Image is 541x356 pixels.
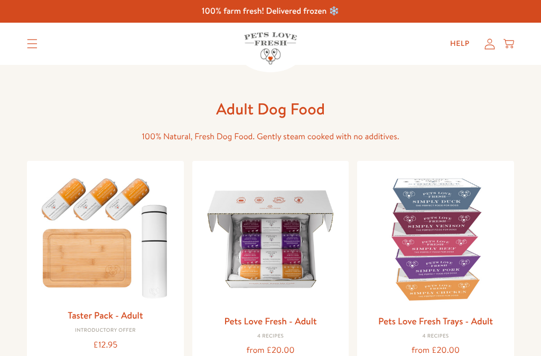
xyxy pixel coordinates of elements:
span: 100% Natural, Fresh Dog Food. Gently steam cooked with no additives. [142,131,399,142]
a: Pets Love Fresh - Adult [224,314,316,328]
summary: Translation missing: en.sections.header.menu [18,31,46,57]
div: £12.95 [35,338,175,352]
div: 4 Recipes [366,333,506,340]
a: Pets Love Fresh Trays - Adult [378,314,493,328]
h1: Adult Dog Food [101,99,440,119]
a: Taster Pack - Adult [68,309,143,322]
a: Help [442,33,478,54]
img: Pets Love Fresh Trays - Adult [366,169,506,309]
img: Pets Love Fresh - Adult [201,169,341,309]
div: Introductory Offer [35,328,175,334]
img: Pets Love Fresh [244,32,297,64]
img: Taster Pack - Adult [35,169,175,303]
div: 4 Recipes [201,333,341,340]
